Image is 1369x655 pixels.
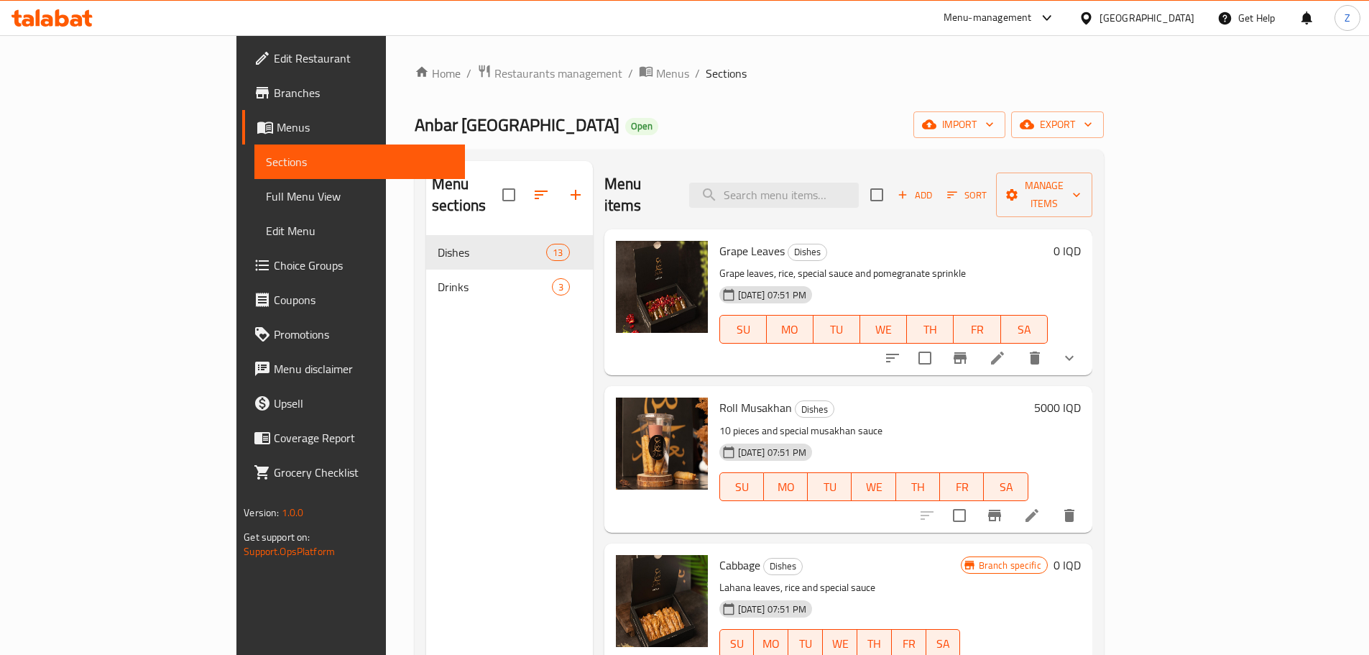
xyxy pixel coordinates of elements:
[266,188,453,205] span: Full Menu View
[892,184,938,206] span: Add item
[1054,241,1081,261] h6: 0 IQD
[795,400,834,418] div: Dishes
[274,257,453,274] span: Choice Groups
[244,528,310,546] span: Get support on:
[719,240,785,262] span: Grape Leaves
[274,395,453,412] span: Upsell
[438,244,546,261] span: Dishes
[625,120,658,132] span: Open
[656,65,689,82] span: Menus
[244,542,335,561] a: Support.OpsPlatform
[254,179,465,214] a: Full Menu View
[494,65,622,82] span: Restaurants management
[726,319,761,340] span: SU
[616,241,708,333] img: Grape Leaves
[706,65,747,82] span: Sections
[977,498,1012,533] button: Branch-specific-item
[1008,177,1081,213] span: Manage items
[242,352,465,386] a: Menu disclaimer
[875,341,910,375] button: sort-choices
[274,84,453,101] span: Branches
[546,244,569,261] div: items
[426,270,593,304] div: Drinks3
[719,579,961,597] p: Lahana leaves, rice and special sauce
[1054,555,1081,575] h6: 0 IQD
[925,116,994,134] span: import
[932,633,955,654] span: SA
[244,503,279,522] span: Version:
[866,319,901,340] span: WE
[719,315,767,344] button: SU
[282,503,304,522] span: 1.0.0
[788,244,827,261] div: Dishes
[242,283,465,317] a: Coupons
[944,184,990,206] button: Sort
[764,558,802,574] span: Dishes
[242,317,465,352] a: Promotions
[625,118,658,135] div: Open
[813,477,846,498] span: TU
[438,278,552,296] span: Drinks
[954,315,1000,344] button: FR
[1011,111,1104,138] button: export
[426,229,593,310] nav: Menu sections
[426,235,593,270] div: Dishes13
[829,633,852,654] span: WE
[944,9,1032,27] div: Menu-management
[242,75,465,110] a: Branches
[763,558,803,575] div: Dishes
[913,319,948,340] span: TH
[432,173,502,216] h2: Menu sections
[689,183,859,208] input: search
[719,397,792,418] span: Roll Musakhan
[907,315,954,344] button: TH
[1018,341,1052,375] button: delete
[1007,319,1042,340] span: SA
[862,180,892,210] span: Select section
[242,110,465,145] a: Menus
[959,319,995,340] span: FR
[770,477,802,498] span: MO
[266,153,453,170] span: Sections
[947,187,987,203] span: Sort
[943,341,977,375] button: Branch-specific-item
[274,291,453,308] span: Coupons
[788,244,826,260] span: Dishes
[813,315,860,344] button: TU
[266,222,453,239] span: Edit Menu
[719,265,1048,283] p: Grape leaves, rice, special sauce and pomegranate sprinkle
[989,349,1006,367] a: Edit menu item
[946,477,978,498] span: FR
[767,315,813,344] button: MO
[524,178,558,212] span: Sort sections
[857,477,890,498] span: WE
[732,288,812,302] span: [DATE] 07:51 PM
[1023,116,1092,134] span: export
[1001,315,1048,344] button: SA
[996,173,1092,217] button: Manage items
[639,64,689,83] a: Menus
[913,111,1005,138] button: import
[274,429,453,446] span: Coverage Report
[604,173,672,216] h2: Menu items
[973,559,1047,572] span: Branch specific
[1052,498,1087,533] button: delete
[558,178,593,212] button: Add section
[242,455,465,490] a: Grocery Checklist
[616,398,708,490] img: Roll Musakhan
[940,472,984,501] button: FR
[726,633,749,654] span: SU
[944,500,974,531] span: Select to update
[628,65,633,82] li: /
[796,401,834,418] span: Dishes
[254,214,465,248] a: Edit Menu
[719,554,760,576] span: Cabbage
[477,64,622,83] a: Restaurants management
[274,50,453,67] span: Edit Restaurant
[274,326,453,343] span: Promotions
[895,187,934,203] span: Add
[984,472,1028,501] button: SA
[1100,10,1194,26] div: [GEOGRAPHIC_DATA]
